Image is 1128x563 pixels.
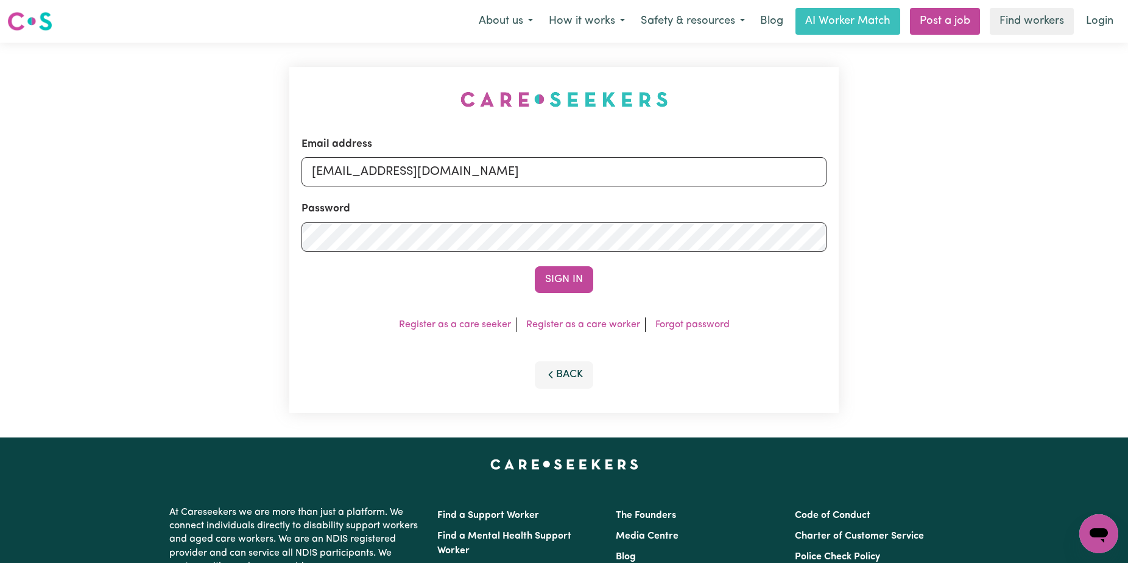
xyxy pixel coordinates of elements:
button: Back [535,361,593,388]
a: Careseekers logo [7,7,52,35]
label: Email address [301,136,372,152]
button: How it works [541,9,633,34]
a: Find workers [990,8,1074,35]
a: Blog [616,552,636,562]
a: Post a job [910,8,980,35]
a: Media Centre [616,531,679,541]
button: Sign In [535,266,593,293]
a: Find a Mental Health Support Worker [437,531,571,556]
img: Careseekers logo [7,10,52,32]
a: Find a Support Worker [437,511,539,520]
a: AI Worker Match [795,8,900,35]
a: The Founders [616,511,676,520]
a: Register as a care seeker [399,320,511,330]
button: About us [471,9,541,34]
a: Charter of Customer Service [795,531,924,541]
a: Code of Conduct [795,511,870,520]
a: Blog [753,8,791,35]
button: Safety & resources [633,9,753,34]
a: Careseekers home page [490,459,638,469]
a: Forgot password [655,320,730,330]
a: Police Check Policy [795,552,880,562]
label: Password [301,201,350,217]
iframe: Button to launch messaging window [1079,514,1118,553]
input: Email address [301,157,827,186]
a: Login [1079,8,1121,35]
a: Register as a care worker [526,320,640,330]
